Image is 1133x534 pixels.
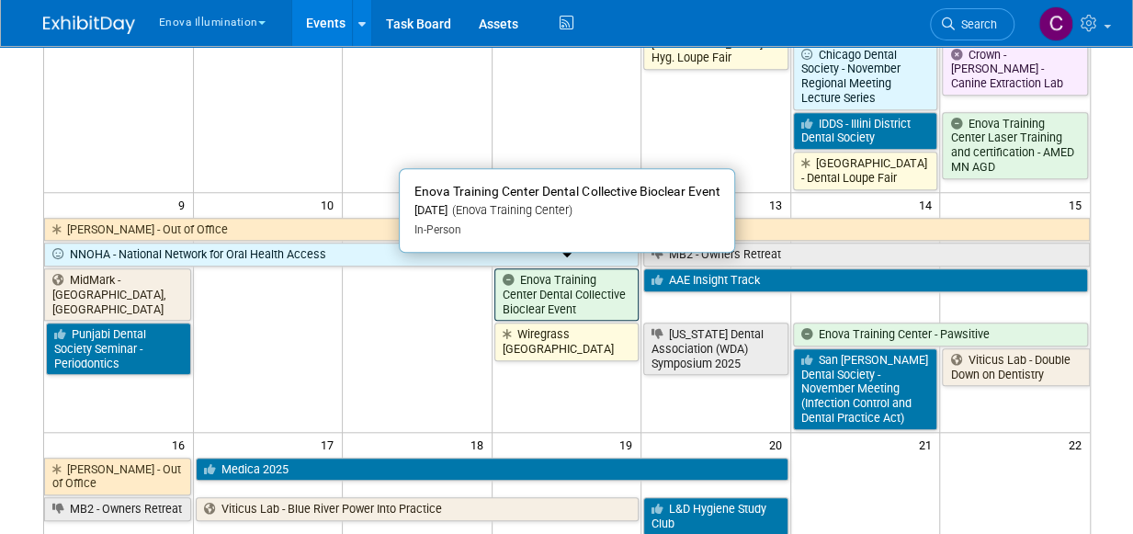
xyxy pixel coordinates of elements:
a: Search [930,8,1014,40]
span: Search [955,17,997,31]
a: Medica 2025 [196,458,788,482]
a: AAE Insight Track [643,268,1087,292]
a: Enova Training Center Dental Collective Bioclear Event [494,268,640,321]
span: 19 [617,433,640,456]
img: Coley McClendon [1038,6,1073,41]
a: Punjabi Dental Society Seminar - Periodontics [46,323,191,375]
a: Wiregrass [GEOGRAPHIC_DATA] [494,323,640,360]
span: 10 [319,193,342,216]
a: Chicago Dental Society - November Regional Meeting Lecture Series [793,43,938,110]
span: 15 [1067,193,1090,216]
a: Viticus Lab - Double Down on Dentistry [942,348,1089,386]
span: 16 [170,433,193,456]
a: Enova Training Center Laser Training and certification - AMED MN AGD [942,112,1087,179]
a: San [PERSON_NAME] Dental Society - November Meeting (Infection Control and Dental Practice Act) [793,348,938,430]
a: [US_STATE] Dental Association (WDA) Symposium 2025 [643,323,788,375]
a: [PERSON_NAME] - Out of Office [44,458,191,495]
a: Viticus Lab - Blue River Power Into Practice [196,497,640,521]
span: (Enova Training Center) [448,203,572,217]
a: [PERSON_NAME] - Out of Office [44,218,1090,242]
span: 21 [916,433,939,456]
a: IDDS - Illini District Dental Society [793,112,938,150]
span: Enova Training Center Dental Collective Bioclear Event [414,184,719,199]
a: Enova Training Center - Pawsitive [793,323,1088,347]
a: MB2 - Owners Retreat [643,243,1089,267]
span: In-Person [414,223,461,236]
img: ExhibitDay [43,16,135,34]
a: NNOHA - National Network for Oral Health Access [44,243,640,267]
span: 18 [469,433,492,456]
a: Crown - [PERSON_NAME] - Canine Extraction Lab [942,43,1087,96]
span: 9 [176,193,193,216]
span: 20 [767,433,790,456]
a: MidMark - [GEOGRAPHIC_DATA], [GEOGRAPHIC_DATA] [44,268,191,321]
span: 13 [767,193,790,216]
span: 14 [916,193,939,216]
span: 22 [1067,433,1090,456]
a: MB2 - Owners Retreat [44,497,191,521]
span: 17 [319,433,342,456]
div: [DATE] [414,203,719,219]
a: [GEOGRAPHIC_DATA] - Dental Loupe Fair [793,152,938,189]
